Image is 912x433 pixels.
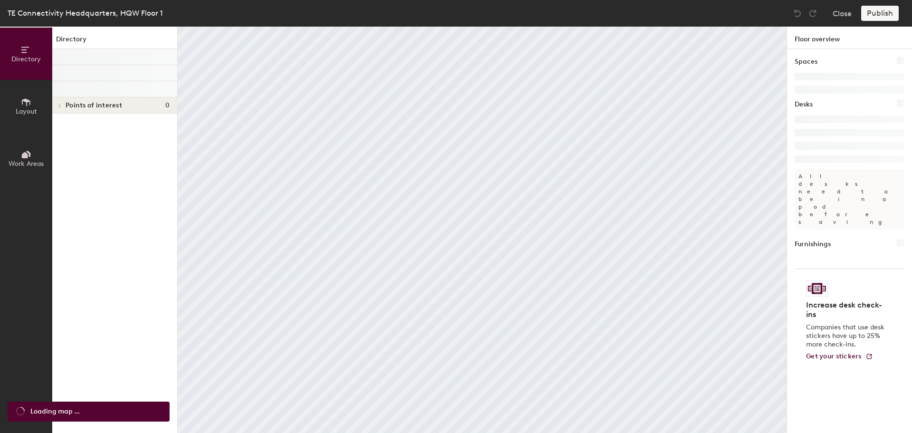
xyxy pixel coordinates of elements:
canvas: Map [178,27,787,433]
p: Companies that use desk stickers have up to 25% more check-ins. [806,323,887,349]
span: Directory [11,55,41,63]
h4: Increase desk check-ins [806,300,887,319]
button: Close [833,6,852,21]
h1: Spaces [795,57,817,67]
span: Loading map ... [30,406,80,417]
img: Sticker logo [806,280,828,297]
span: 0 [165,102,170,109]
h1: Desks [795,99,813,110]
h1: Floor overview [787,27,912,49]
span: Work Areas [9,160,44,168]
span: Get your stickers [806,352,862,360]
img: Redo [808,9,817,18]
div: TE Connectivity Headquarters, HQW Floor 1 [8,7,163,19]
span: Layout [16,107,37,115]
a: Get your stickers [806,353,873,361]
span: Points of interest [66,102,122,109]
p: All desks need to be in a pod before saving [795,169,904,230]
h1: Directory [52,34,177,49]
img: Undo [793,9,802,18]
h1: Furnishings [795,239,831,250]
